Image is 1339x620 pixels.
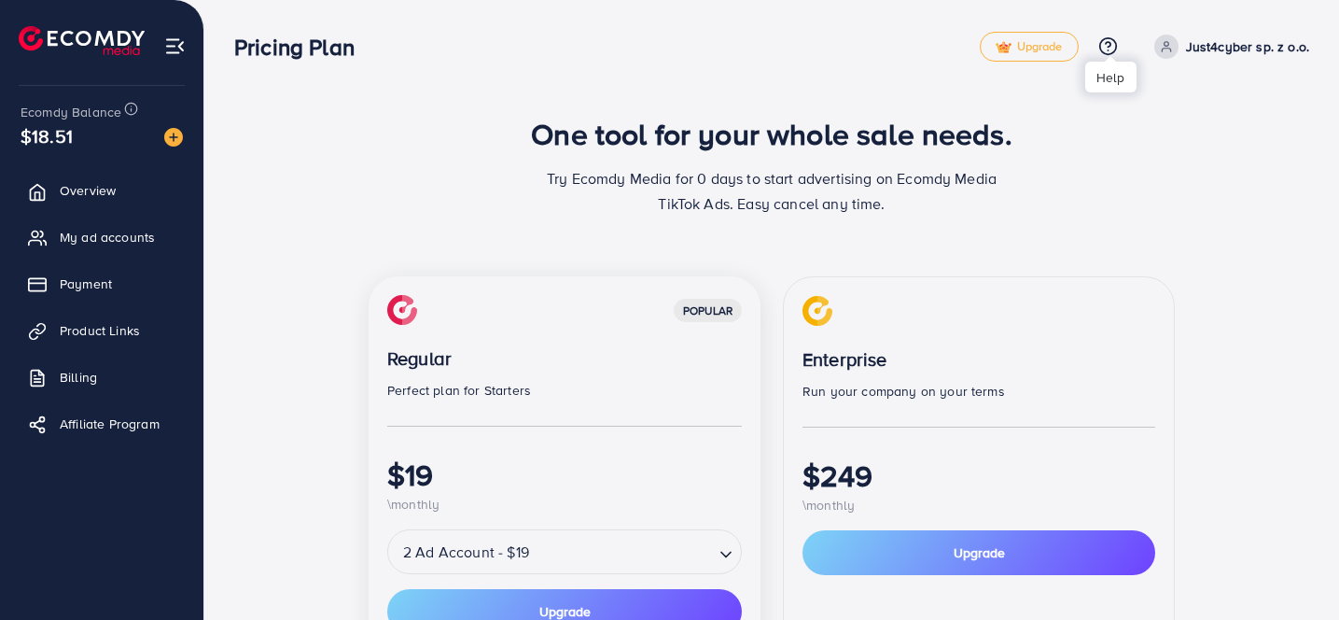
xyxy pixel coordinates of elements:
a: Payment [14,265,189,303]
span: Billing [60,368,97,387]
h1: One tool for your whole sale needs. [531,116,1012,151]
img: logo [19,26,145,55]
span: Upgrade [954,543,1005,562]
button: Upgrade [802,530,1155,575]
a: tickUpgrade [980,32,1079,62]
a: Billing [14,359,189,396]
span: \monthly [802,496,855,514]
span: Payment [60,275,112,293]
p: Try Ecomdy Media for 0 days to start advertising on Ecomdy Media TikTok Ads. Easy cancel any time. [538,166,1005,217]
img: menu [164,35,186,57]
a: Overview [14,172,189,209]
span: My ad accounts [60,228,155,247]
p: Regular [387,347,742,370]
input: Search for option [535,536,712,569]
h1: $249 [802,458,1155,493]
img: image [164,128,183,147]
span: $18.51 [21,122,73,149]
p: Run your company on your terms [802,380,1155,402]
span: Upgrade [539,605,591,618]
p: Just4cyber sp. z o.o. [1186,35,1309,58]
span: Overview [60,181,116,200]
div: Search for option [387,529,742,574]
span: Upgrade [996,40,1063,54]
a: Product Links [14,312,189,349]
h1: $19 [387,457,742,492]
div: Help [1085,62,1137,92]
span: Product Links [60,321,140,340]
span: Ecomdy Balance [21,103,121,121]
div: popular [674,299,742,322]
span: 2 Ad Account - $19 [399,535,533,569]
img: tick [996,41,1011,54]
a: My ad accounts [14,218,189,256]
iframe: Chat [1260,536,1325,606]
a: Affiliate Program [14,405,189,443]
span: Affiliate Program [60,415,160,433]
h3: Pricing Plan [234,34,370,61]
a: Just4cyber sp. z o.o. [1147,35,1309,59]
p: Enterprise [802,348,1155,371]
span: \monthly [387,495,439,514]
img: img [802,296,832,326]
img: img [387,295,417,325]
p: Perfect plan for Starters [387,379,742,402]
